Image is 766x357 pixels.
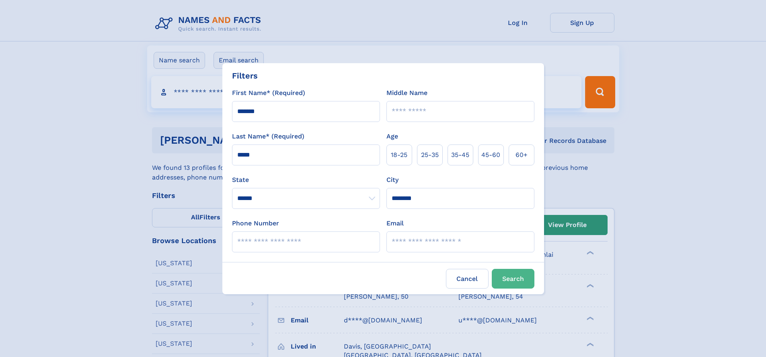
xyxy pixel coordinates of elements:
label: Middle Name [386,88,427,98]
label: Last Name* (Required) [232,132,304,141]
span: 18‑25 [391,150,407,160]
span: 45‑60 [481,150,500,160]
label: State [232,175,380,185]
button: Search [492,269,534,289]
label: Phone Number [232,219,279,228]
span: 60+ [515,150,528,160]
span: 35‑45 [451,150,469,160]
span: 25‑35 [421,150,439,160]
label: First Name* (Required) [232,88,305,98]
label: City [386,175,398,185]
label: Cancel [446,269,489,289]
div: Filters [232,70,258,82]
label: Email [386,219,404,228]
label: Age [386,132,398,141]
